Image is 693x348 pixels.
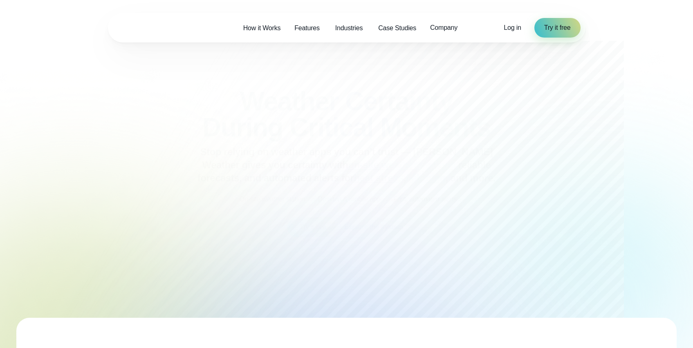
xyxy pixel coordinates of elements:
span: How it Works [243,23,281,33]
a: Log in [504,23,521,33]
span: Log in [504,24,521,31]
span: Company [430,23,458,33]
a: Case Studies [371,20,423,36]
span: Try it free [544,23,571,33]
span: Industries [335,23,363,33]
a: Try it free [534,18,581,38]
span: Case Studies [378,23,416,33]
span: Features [294,23,320,33]
a: How it Works [236,20,288,36]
